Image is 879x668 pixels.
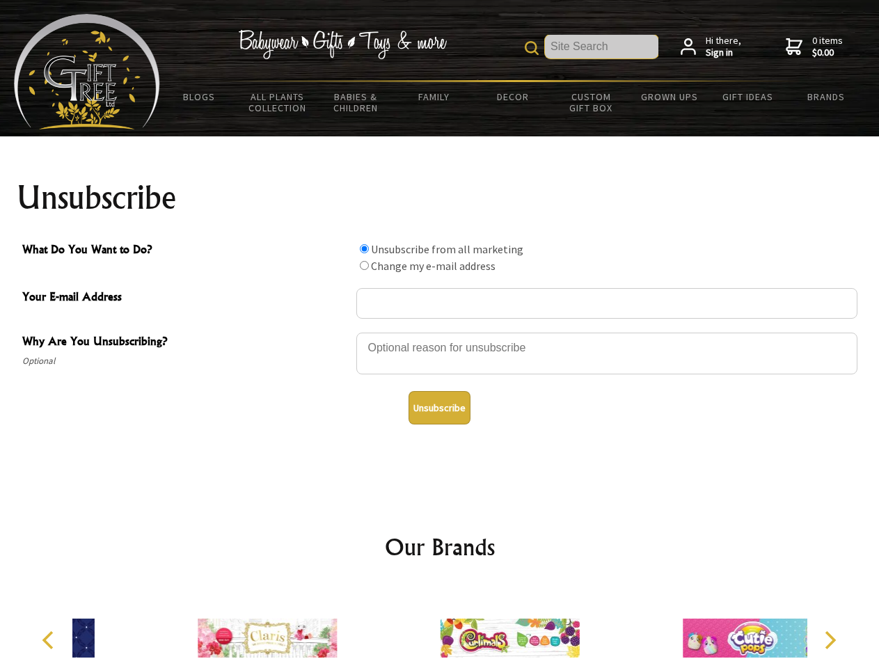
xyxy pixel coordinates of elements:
a: Decor [473,82,552,111]
img: Babyware - Gifts - Toys and more... [14,14,160,129]
input: Your E-mail Address [356,288,857,319]
a: Brands [787,82,866,111]
a: BLOGS [160,82,239,111]
strong: $0.00 [812,47,843,59]
input: What Do You Want to Do? [360,244,369,253]
span: Your E-mail Address [22,288,349,308]
label: Unsubscribe from all marketing [371,242,523,256]
a: Babies & Children [317,82,395,122]
span: What Do You Want to Do? [22,241,349,261]
span: Hi there, [706,35,741,59]
a: Family [395,82,474,111]
span: Optional [22,353,349,369]
a: Custom Gift Box [552,82,631,122]
a: Hi there,Sign in [681,35,741,59]
button: Previous [35,625,65,655]
input: Site Search [545,35,658,58]
button: Unsubscribe [409,391,470,424]
input: What Do You Want to Do? [360,261,369,270]
textarea: Why Are You Unsubscribing? [356,333,857,374]
h2: Our Brands [28,530,852,564]
a: All Plants Collection [239,82,317,122]
a: Grown Ups [630,82,708,111]
img: product search [525,41,539,55]
a: 0 items$0.00 [786,35,843,59]
label: Change my e-mail address [371,259,496,273]
img: Babywear - Gifts - Toys & more [238,30,447,59]
button: Next [814,625,845,655]
span: 0 items [812,34,843,59]
strong: Sign in [706,47,741,59]
span: Why Are You Unsubscribing? [22,333,349,353]
h1: Unsubscribe [17,181,863,214]
a: Gift Ideas [708,82,787,111]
